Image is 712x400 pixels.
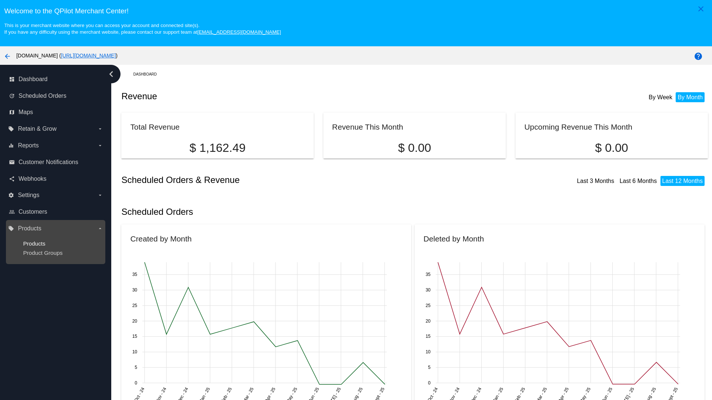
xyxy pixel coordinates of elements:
[426,349,431,354] text: 10
[19,76,47,83] span: Dashboard
[9,93,15,99] i: update
[524,141,699,155] p: $ 0.00
[97,143,103,149] i: arrow_drop_down
[428,365,431,370] text: 5
[121,207,415,217] h2: Scheduled Orders
[694,52,703,61] mat-icon: help
[9,109,15,115] i: map
[676,92,705,102] li: By Month
[4,23,281,35] small: This is your merchant website where you can access your account and connected site(s). If you hav...
[9,90,103,102] a: update Scheduled Orders
[524,123,632,131] h2: Upcoming Revenue This Month
[426,319,431,324] text: 20
[97,126,103,132] i: arrow_drop_down
[662,178,703,184] a: Last 12 Months
[132,272,138,277] text: 35
[8,226,14,231] i: local_offer
[426,287,431,293] text: 30
[3,52,12,61] mat-icon: arrow_back
[647,92,674,102] li: By Week
[97,226,103,231] i: arrow_drop_down
[9,176,15,182] i: share
[332,123,403,131] h2: Revenue This Month
[132,334,138,339] text: 15
[332,141,497,155] p: $ 0.00
[8,143,14,149] i: equalizer
[9,156,103,168] a: email Customer Notifications
[135,380,138,386] text: 0
[132,349,138,354] text: 10
[130,123,179,131] h2: Total Revenue
[9,76,15,82] i: dashboard
[132,287,138,293] text: 30
[132,303,138,308] text: 25
[133,69,163,80] a: Dashboard
[105,68,117,80] i: chevron_left
[16,53,118,59] span: [DOMAIN_NAME] ( )
[18,225,41,232] span: Products
[9,73,103,85] a: dashboard Dashboard
[426,334,431,339] text: 15
[19,176,46,182] span: Webhooks
[18,192,39,199] span: Settings
[18,126,56,132] span: Retain & Grow
[23,240,45,247] a: Products
[121,175,415,185] h2: Scheduled Orders & Revenue
[696,4,705,13] mat-icon: close
[135,365,138,370] text: 5
[130,141,304,155] p: $ 1,162.49
[19,109,33,116] span: Maps
[61,53,116,59] a: [URL][DOMAIN_NAME]
[426,272,431,277] text: 35
[9,206,103,218] a: people_outline Customers
[9,106,103,118] a: map Maps
[4,7,708,15] h3: Welcome to the QPilot Merchant Center!
[426,303,431,308] text: 25
[132,319,138,324] text: 20
[19,159,78,166] span: Customer Notifications
[197,29,281,35] a: [EMAIL_ADDRESS][DOMAIN_NAME]
[620,178,657,184] a: Last 6 Months
[19,93,66,99] span: Scheduled Orders
[121,91,415,101] h2: Revenue
[97,192,103,198] i: arrow_drop_down
[8,126,14,132] i: local_offer
[9,173,103,185] a: share Webhooks
[428,380,431,386] text: 0
[423,234,484,243] h2: Deleted by Month
[577,178,614,184] a: Last 3 Months
[23,250,62,256] a: Product Groups
[8,192,14,198] i: settings
[19,209,47,215] span: Customers
[9,209,15,215] i: people_outline
[9,159,15,165] i: email
[18,142,39,149] span: Reports
[130,234,191,243] h2: Created by Month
